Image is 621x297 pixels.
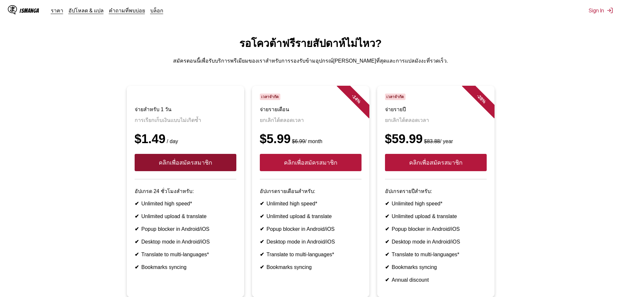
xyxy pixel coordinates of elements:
b: ✔ [385,277,389,283]
b: ✔ [260,214,264,219]
li: Translate to multi-languages* [260,251,362,258]
small: / day [166,139,178,144]
b: ✔ [260,201,264,206]
li: Bookmarks syncing [260,264,362,270]
b: ✔ [135,201,139,206]
p: ยกเลิกได้ตลอดเวลา [385,116,487,124]
li: Unlimited high speed* [260,200,362,207]
li: Desktop mode in Android/iOS [135,239,236,245]
s: $6.99 [292,139,305,144]
a: IsManga LogoIsManga [8,5,51,16]
a: ราคา [51,7,63,14]
span: เวลาจำกัด [260,94,281,100]
p: อัปเกรดรายเดือนสำหรับ: [260,187,362,195]
li: Unlimited upload & translate [385,213,487,219]
li: Annual discount [385,277,487,283]
button: Sign In [589,7,613,14]
div: - 28 % [462,79,501,118]
span: เวลาจำกัด [385,94,406,100]
b: ✔ [260,264,264,270]
p: อัปเกรด 24 ชั่วโมงสำหรับ: [135,187,236,195]
button: คลิกเพื่อสมัครสมาชิก [135,154,236,171]
li: Desktop mode in Android/iOS [260,239,362,245]
li: Translate to multi-languages* [135,251,236,258]
b: ✔ [260,226,264,232]
a: อัปโหลด & แปล [68,7,104,14]
b: ✔ [385,214,389,219]
button: คลิกเพื่อสมัครสมาชิก [385,154,487,171]
li: Unlimited upload & translate [135,213,236,219]
a: บล็อก [150,7,163,14]
h3: จ่ายรายเดือน [260,105,362,113]
h3: จ่ายสำหรับ 1 วัน [135,105,236,113]
b: ✔ [260,252,264,257]
b: ✔ [385,201,389,206]
p: ยกเลิกได้ตลอดเวลา [260,116,362,124]
li: Bookmarks syncing [385,264,487,270]
b: ✔ [385,239,389,245]
img: IsManga Logo [8,5,17,14]
div: $5.99 [260,132,362,146]
li: Popup blocker in Android/iOS [385,226,487,232]
button: คลิกเพื่อสมัครสมาชิก [260,154,362,171]
li: Desktop mode in Android/iOS [385,239,487,245]
b: ✔ [135,264,139,270]
li: Popup blocker in Android/iOS [260,226,362,232]
p: อัปเกรดรายปีสำหรับ: [385,187,487,195]
img: Sign out [607,7,613,14]
a: คำถามที่พบบ่อย [109,7,145,14]
b: ✔ [385,264,389,270]
div: - 14 % [336,79,376,118]
b: ✔ [135,214,139,219]
small: / month [291,139,322,144]
b: ✔ [385,252,389,257]
b: ✔ [135,239,139,245]
h3: จ่ายรายปี [385,105,487,113]
li: Unlimited upload & translate [260,213,362,219]
h1: รอโควต้าฟรีรายสัปดาห์ไม่ไหว? [5,35,616,52]
li: Unlimited high speed* [135,200,236,207]
s: $83.88 [424,139,440,144]
li: Unlimited high speed* [385,200,487,207]
li: Translate to multi-languages* [385,251,487,258]
div: IsManga [20,7,39,14]
div: $59.99 [385,132,487,146]
b: ✔ [135,252,139,257]
small: / year [423,139,453,144]
b: ✔ [385,226,389,232]
li: Popup blocker in Android/iOS [135,226,236,232]
p: การเรียกเก็บเงินแบบไม่เกิดซ้ำ [135,116,236,124]
div: $1.49 [135,132,236,146]
b: ✔ [135,226,139,232]
b: ✔ [260,239,264,245]
p: สมัครตอนนี้เพื่อรับบริการพรีเมียมของเราสำหรับการรองรับข้ามอุปกรณ์[PERSON_NAME]ที่สุดและการแปลมังง... [5,57,616,65]
li: Bookmarks syncing [135,264,236,270]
